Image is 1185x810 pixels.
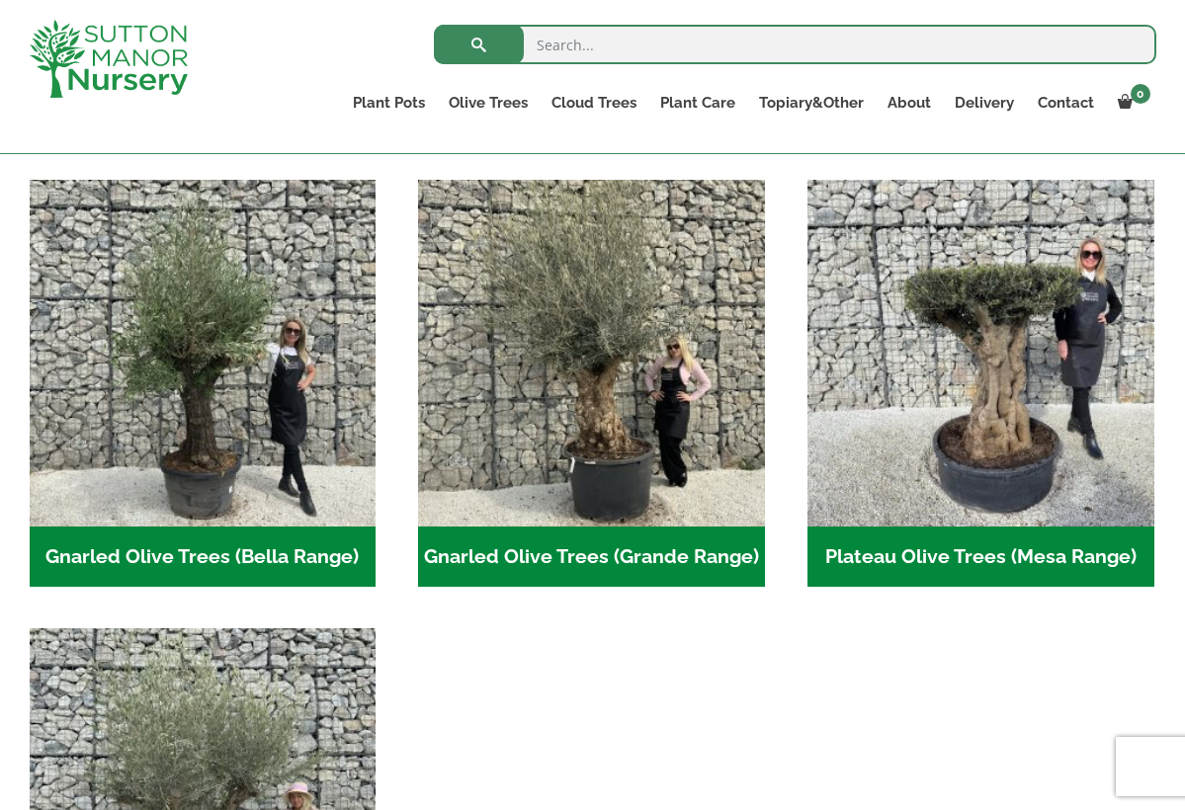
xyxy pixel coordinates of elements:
[807,180,1154,587] a: Visit product category Plateau Olive Trees (Mesa Range)
[341,89,437,117] a: Plant Pots
[1106,89,1156,117] a: 0
[30,526,377,588] h2: Gnarled Olive Trees (Bella Range)
[418,526,765,588] h2: Gnarled Olive Trees (Grande Range)
[943,89,1026,117] a: Delivery
[807,180,1154,526] img: Plateau Olive Trees (Mesa Range)
[30,180,377,526] img: Gnarled Olive Trees (Bella Range)
[30,180,377,587] a: Visit product category Gnarled Olive Trees (Bella Range)
[876,89,943,117] a: About
[437,89,540,117] a: Olive Trees
[434,25,1156,64] input: Search...
[1131,84,1150,104] span: 0
[540,89,648,117] a: Cloud Trees
[747,89,876,117] a: Topiary&Other
[807,526,1154,588] h2: Plateau Olive Trees (Mesa Range)
[418,180,765,526] img: Gnarled Olive Trees (Grande Range)
[30,20,188,98] img: logo
[418,180,765,587] a: Visit product category Gnarled Olive Trees (Grande Range)
[1026,89,1106,117] a: Contact
[648,89,747,117] a: Plant Care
